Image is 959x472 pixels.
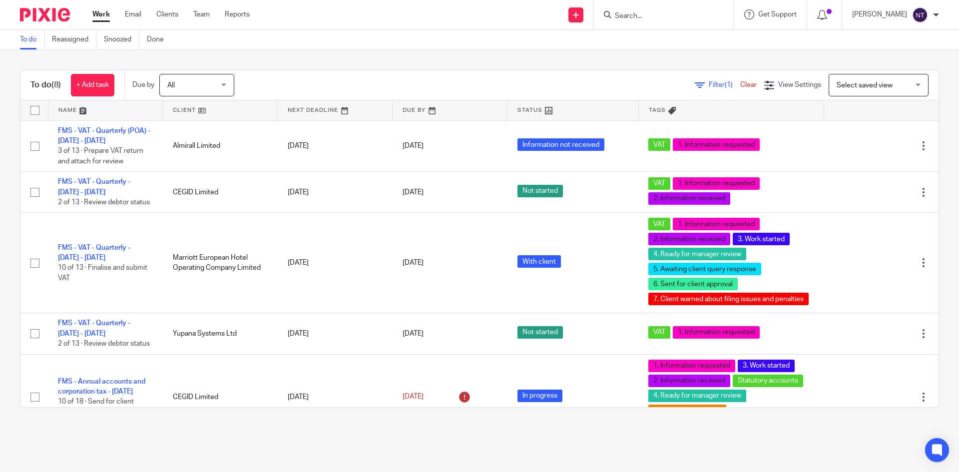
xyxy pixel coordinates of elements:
[517,255,561,268] span: With client
[517,185,563,197] span: Not started
[648,390,746,402] span: 4. Ready for manager review
[852,9,907,19] p: [PERSON_NAME]
[517,138,604,151] span: Information not received
[740,81,757,88] a: Clear
[147,30,171,49] a: Done
[58,178,130,195] a: FMS - VAT - Quarterly - [DATE] - [DATE]
[163,313,278,354] td: Yupana Systems Ltd
[673,326,760,339] span: 1. Information requested
[517,326,563,339] span: Not started
[52,30,96,49] a: Reassigned
[403,330,424,337] span: [DATE]
[517,390,562,402] span: In progress
[673,218,760,230] span: 1. Information requested
[92,9,110,19] a: Work
[648,293,809,305] span: 7. Client warned about filing issues and penalties
[648,248,746,260] span: 4. Ready for manager review
[156,9,178,19] a: Clients
[20,8,70,21] img: Pixie
[648,192,730,205] span: 2. Information received
[193,9,210,19] a: Team
[403,394,424,401] span: [DATE]
[648,326,670,339] span: VAT
[673,177,760,190] span: 1. Information requested
[167,82,175,89] span: All
[71,74,114,96] a: + Add task
[648,263,761,275] span: 5. Awaiting client query response
[58,320,130,337] a: FMS - VAT - Quarterly - [DATE] - [DATE]
[403,259,424,266] span: [DATE]
[778,81,821,88] span: View Settings
[725,81,733,88] span: (1)
[614,12,704,21] input: Search
[58,340,150,347] span: 2 of 13 · Review debtor status
[58,244,130,261] a: FMS - VAT - Quarterly - [DATE] - [DATE]
[51,81,61,89] span: (8)
[648,233,730,245] span: 2. Information received
[278,313,393,354] td: [DATE]
[649,107,666,113] span: Tags
[104,30,139,49] a: Snoozed
[163,213,278,313] td: Marriott European Hotel Operating Company Limited
[837,82,893,89] span: Select saved view
[58,199,150,206] span: 2 of 13 · Review debtor status
[758,11,797,18] span: Get Support
[278,213,393,313] td: [DATE]
[733,233,790,245] span: 3. Work started
[225,9,250,19] a: Reports
[58,264,147,282] span: 10 of 13 · Finalise and submit VAT
[58,399,134,416] span: 10 of 18 · Send for client signature
[648,278,738,290] span: 6. Sent for client approval
[648,375,730,387] span: 2. Information received
[648,405,726,417] span: STATS ONLY: With tax
[132,80,154,90] p: Due by
[278,172,393,213] td: [DATE]
[278,354,393,440] td: [DATE]
[648,177,670,190] span: VAT
[648,218,670,230] span: VAT
[738,360,795,372] span: 3. Work started
[30,80,61,90] h1: To do
[403,189,424,196] span: [DATE]
[733,375,803,387] span: Statutory accounts
[278,120,393,172] td: [DATE]
[912,7,928,23] img: svg%3E
[125,9,141,19] a: Email
[163,172,278,213] td: CEGID Limited
[58,147,143,165] span: 3 of 13 · Prepare VAT return and attach for review
[20,30,44,49] a: To do
[403,142,424,149] span: [DATE]
[58,378,145,395] a: FMS - Annual accounts and corporation tax - [DATE]
[163,354,278,440] td: CEGID Limited
[58,127,150,144] a: FMS - VAT - Quarterly (POA) - [DATE] - [DATE]
[673,138,760,151] span: 1. Information requested
[709,81,740,88] span: Filter
[648,138,670,151] span: VAT
[163,120,278,172] td: Almirall Limited
[648,360,735,372] span: 1. Information requested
